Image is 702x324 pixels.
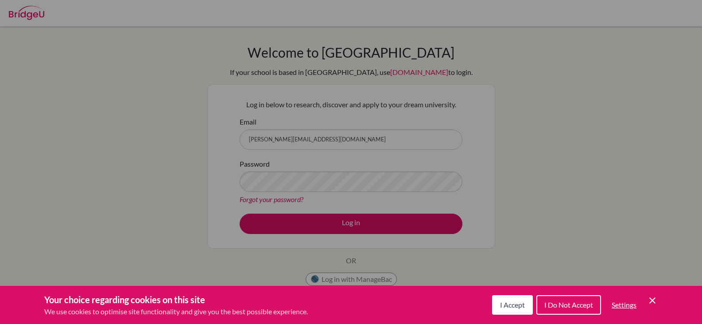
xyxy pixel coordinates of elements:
p: We use cookies to optimise site functionality and give you the best possible experience. [44,306,308,317]
button: Save and close [647,295,658,306]
button: Settings [605,296,644,314]
span: I Do Not Accept [544,301,593,309]
span: I Accept [500,301,525,309]
button: I Accept [492,295,533,315]
button: I Do Not Accept [536,295,601,315]
h3: Your choice regarding cookies on this site [44,293,308,306]
span: Settings [612,301,636,309]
